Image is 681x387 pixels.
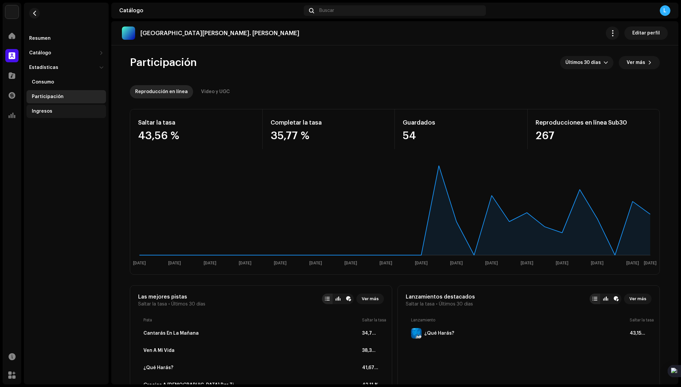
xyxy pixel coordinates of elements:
[138,294,205,300] div: Las mejores pistas
[26,32,106,45] re-m-nav-item: Resumen
[624,27,668,40] button: Editar perfil
[556,261,568,265] text: [DATE]
[630,331,646,336] div: 43,15 %
[143,365,173,370] div: ¿Qué Harás?
[536,117,652,128] div: Reproducciones en línea Sub30
[143,348,175,353] div: Ven A Mi Vida
[362,292,379,305] span: Ver más
[143,317,359,323] div: Pista
[626,261,639,265] text: [DATE]
[436,302,438,307] span: •
[26,46,106,60] re-m-nav-dropdown: Catálogo
[168,302,170,307] span: •
[380,261,392,265] text: [DATE]
[168,261,181,265] text: [DATE]
[536,131,652,141] div: 267
[415,261,428,265] text: [DATE]
[362,348,379,353] div: 38,30 %
[591,261,603,265] text: [DATE]
[138,117,254,128] div: Saltar la tasa
[201,85,230,98] div: Video y UGC
[26,105,106,118] re-m-nav-item: Ingresos
[450,261,463,265] text: [DATE]
[439,302,473,307] span: Últimos 30 días
[239,261,251,265] text: [DATE]
[271,131,387,141] div: 35,77 %
[362,317,379,323] div: Saltar la tasa
[406,294,475,300] div: Lanzamientos destacados
[629,292,646,305] span: Ver más
[119,8,301,13] div: Catálogo
[624,294,652,304] button: Ver más
[565,56,603,69] span: Últimos 30 días
[140,30,299,37] p: [GEOGRAPHIC_DATA][PERSON_NAME]. [PERSON_NAME]
[406,302,435,307] span: Saltar la tasa
[344,261,357,265] text: [DATE]
[5,5,19,19] img: b0ad06a2-fc67-4620-84db-15bc5929e8a0
[627,56,645,69] span: Ver más
[356,294,384,304] button: Ver más
[521,261,533,265] text: [DATE]
[485,261,498,265] text: [DATE]
[133,261,146,265] text: [DATE]
[138,302,167,307] span: Saltar la tasa
[26,76,106,89] re-m-nav-item: Consumo
[171,302,205,307] span: Últimos 30 días
[32,94,64,99] div: Participación
[135,85,188,98] div: Reproducción en línea
[130,56,197,69] span: Participación
[143,331,199,336] div: Cantarás En La Mañana
[632,27,660,40] span: Editar perfil
[204,261,216,265] text: [DATE]
[26,61,106,118] re-m-nav-dropdown: Estadísticas
[319,8,334,13] span: Buscar
[138,131,254,141] div: 43,56 %
[411,317,627,323] div: Lanzamiento
[424,331,454,336] div: ¿Qué Harás?
[660,5,670,16] div: L
[411,328,422,339] img: 54E5FFA5-B21D-4F2D-A75D-75F8F9DCA02F
[362,365,379,370] div: 41,67 %
[403,117,519,128] div: Guardados
[32,80,54,85] div: Consumo
[603,56,608,69] div: dropdown trigger
[362,331,379,336] div: 34,78 %
[32,109,52,114] div: Ingresos
[274,261,287,265] text: [DATE]
[619,56,660,69] button: Ver más
[26,90,106,103] re-m-nav-item: Participación
[29,65,58,70] div: Estadísticas
[29,36,51,41] div: Resumen
[630,317,646,323] div: Saltar la tasa
[644,261,656,265] text: [DATE]
[271,117,387,128] div: Completar la tasa
[309,261,322,265] text: [DATE]
[403,131,519,141] div: 54
[29,50,51,56] div: Catálogo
